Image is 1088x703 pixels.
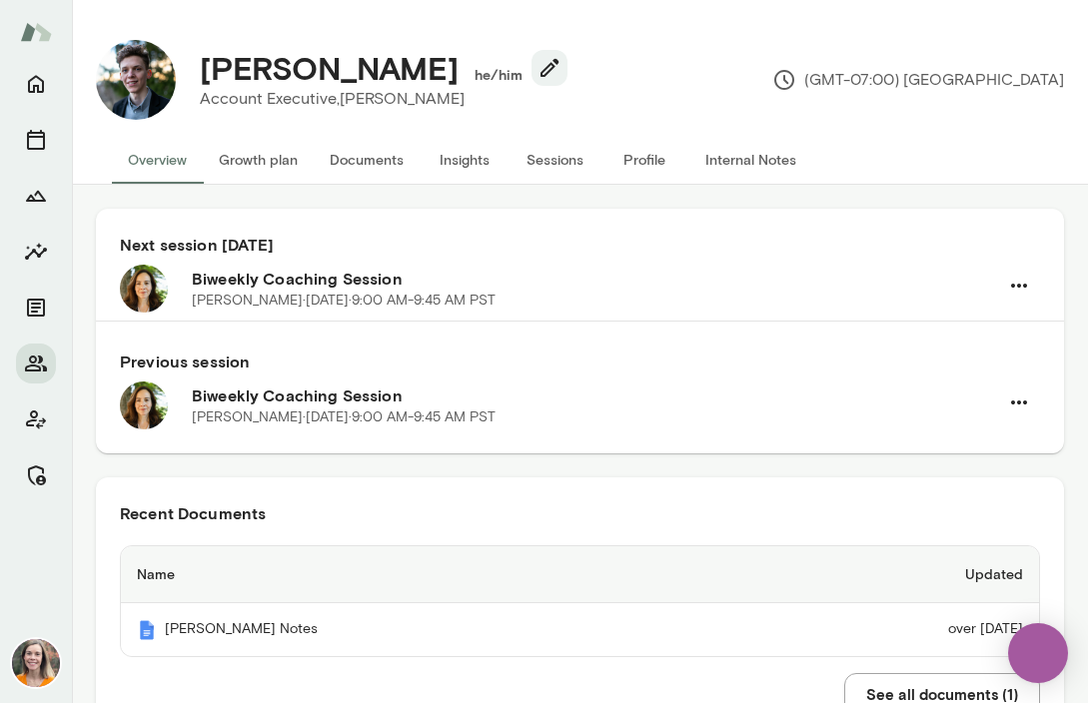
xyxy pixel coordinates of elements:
[16,399,56,439] button: Client app
[16,232,56,272] button: Insights
[137,620,157,640] img: Mento
[192,407,496,427] p: [PERSON_NAME] · [DATE] · 9:00 AM-9:45 AM PST
[12,639,60,687] img: Carrie Kelly
[16,176,56,216] button: Growth Plan
[121,546,732,603] th: Name
[475,65,524,85] h6: he/him
[192,267,998,291] h6: Biweekly Coaching Session
[16,64,56,104] button: Home
[420,136,510,184] button: Insights
[314,136,420,184] button: Documents
[772,68,1064,92] p: (GMT-07:00) [GEOGRAPHIC_DATA]
[192,291,496,311] p: [PERSON_NAME] · [DATE] · 9:00 AM-9:45 AM PST
[599,136,689,184] button: Profile
[120,501,1040,525] h6: Recent Documents
[96,40,176,120] img: Mason Diaz
[16,344,56,383] button: Members
[20,13,52,51] img: Mento
[120,233,1040,257] h6: Next session [DATE]
[200,49,459,87] h4: [PERSON_NAME]
[689,136,812,184] button: Internal Notes
[121,603,732,656] th: [PERSON_NAME] Notes
[732,546,1039,603] th: Updated
[112,136,203,184] button: Overview
[16,120,56,160] button: Sessions
[732,603,1039,656] td: over [DATE]
[16,288,56,328] button: Documents
[192,383,998,407] h6: Biweekly Coaching Session
[120,350,1040,373] h6: Previous session
[510,136,599,184] button: Sessions
[16,455,56,495] button: Manage
[203,136,314,184] button: Growth plan
[200,87,551,111] p: Account Executive, [PERSON_NAME]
